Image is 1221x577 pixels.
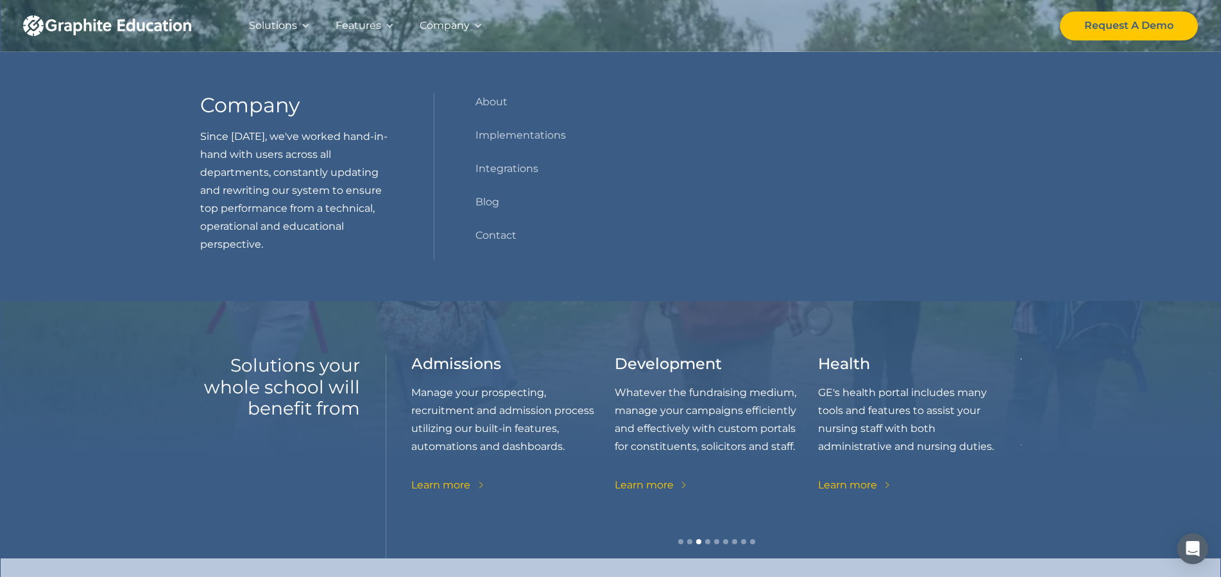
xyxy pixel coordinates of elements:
div: 5 of 9 [818,355,1021,512]
h3: Transportation [1021,355,1135,374]
p: Since [DATE], we've worked hand-in-hand with users across all departments, constantly updating an... [200,128,393,254]
h3: Development [615,355,722,374]
a: Blog [475,193,499,211]
div: Learn more [818,476,877,494]
div: Learn more [411,476,470,494]
a: Integrations [475,160,538,178]
a: Implementations [475,126,566,144]
a: Contact [475,227,517,245]
div: Company [420,17,470,35]
div: Learn more [615,476,674,494]
a: About [475,93,508,111]
div: 3 of 9 [411,355,615,512]
h3: Company [200,93,300,117]
p: Manage your prospecting, recruitment and admission process utilizing our built-in features, autom... [411,384,615,456]
div: Show slide 8 of 9 [741,539,746,544]
div: Open Intercom Messenger [1177,533,1208,564]
p: GE's health portal includes many tools and features to assist your nursing staff with both admini... [818,384,1021,456]
div: Show slide 4 of 9 [705,539,710,544]
a: Request A Demo [1060,12,1198,40]
div: Show slide 6 of 9 [723,539,728,544]
div: Features [336,17,381,35]
div: Show slide 2 of 9 [687,539,692,544]
div: Show slide 5 of 9 [714,539,719,544]
h2: Solutions your whole school will benefit from [200,355,360,420]
div: Show slide 9 of 9 [750,539,755,544]
div: Show slide 7 of 9 [732,539,737,544]
div: 4 of 9 [615,355,818,512]
div: Show slide 1 of 9 [678,539,683,544]
a: Learn more [411,476,486,494]
h3: Health [818,355,870,374]
div: carousel [412,355,1021,558]
div: Request A Demo [1084,17,1174,35]
h3: Admissions [411,355,501,374]
div: Show slide 3 of 9 [696,539,701,544]
div: Solutions [249,17,297,35]
div: Learn more [1021,494,1080,512]
p: Whatever the fundraising medium, manage your campaigns efficiently and effectively with custom po... [615,384,818,456]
